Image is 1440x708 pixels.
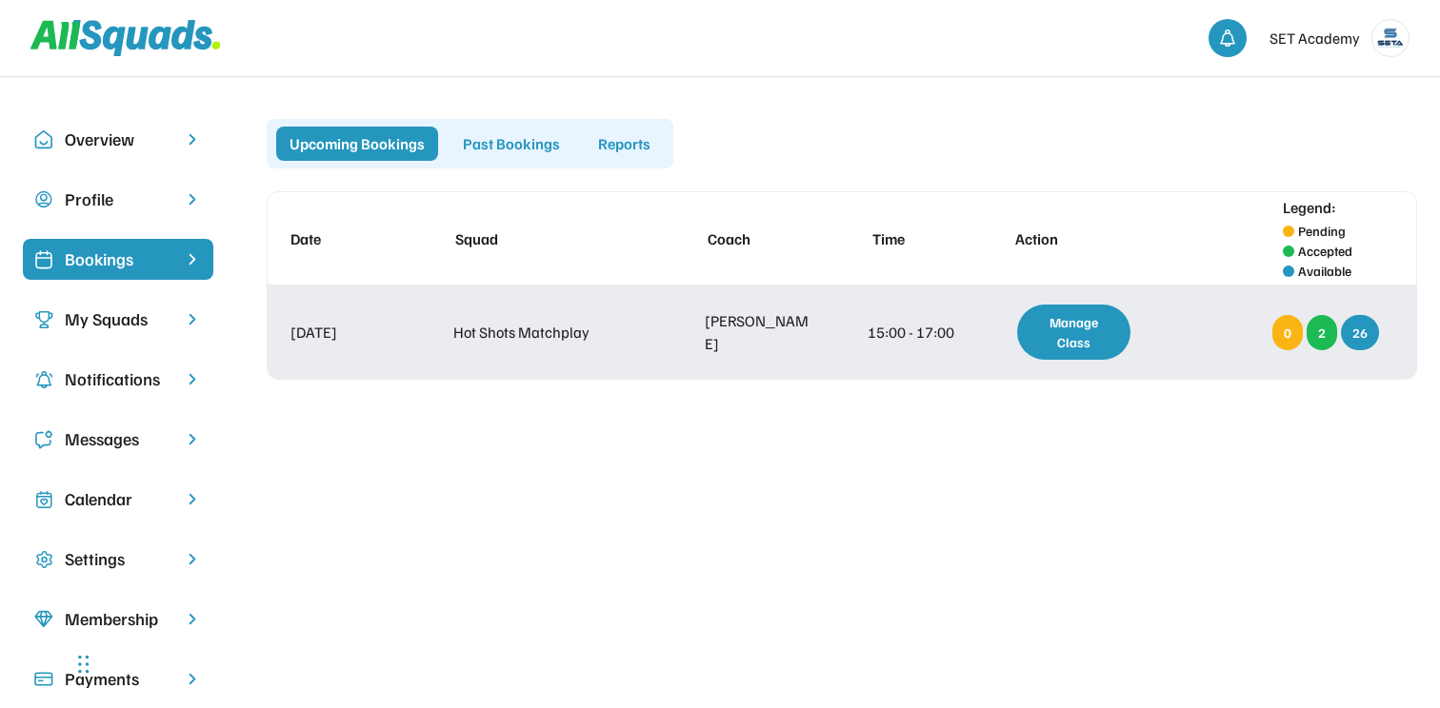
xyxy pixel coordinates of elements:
[65,546,171,572] div: Settings
[183,190,202,208] img: chevron-right.svg
[183,550,202,568] img: chevron-right.svg
[1015,227,1148,250] div: Action
[65,127,171,152] div: Overview
[183,670,202,688] img: chevron-right.svg
[34,550,53,569] img: Icon%20copy%2016.svg
[65,426,171,452] div: Messages
[708,227,818,250] div: Coach
[65,366,171,392] div: Notifications
[1283,196,1336,219] div: Legend:
[1218,29,1237,48] img: bell-03%20%281%29.svg
[450,127,573,161] div: Past Bookings
[34,190,53,209] img: user-circle.svg
[1298,221,1346,241] div: Pending
[1298,261,1351,281] div: Available
[183,310,202,328] img: chevron-right.svg
[183,490,202,508] img: chevron-right.svg
[1307,315,1337,350] div: 2
[34,130,53,149] img: Icon%20copy%2010.svg
[65,246,171,272] div: Bookings
[453,321,651,344] div: Hot Shots Matchplay
[276,127,438,161] div: Upcoming Bookings
[585,127,664,161] div: Reports
[34,370,53,389] img: Icon%20copy%204.svg
[183,610,202,628] img: chevron-right.svg
[183,430,202,448] img: chevron-right.svg
[34,310,53,329] img: Icon%20copy%203.svg
[1298,241,1352,261] div: Accepted
[868,321,956,344] div: 15:00 - 17:00
[65,486,171,512] div: Calendar
[1017,305,1130,360] div: Manage Class
[34,250,53,269] img: Icon%20%2819%29.svg
[183,370,202,388] img: chevron-right.svg
[1372,20,1409,56] img: SETA%20new%20logo%20blue.png
[1341,315,1379,350] div: 26
[65,606,171,632] div: Membership
[34,490,53,509] img: Icon%20copy%207.svg
[705,309,815,355] div: [PERSON_NAME]
[183,250,202,268] img: chevron-right%20copy%203.svg
[1270,27,1360,49] div: SET Academy
[65,306,171,332] div: My Squads
[1272,315,1303,350] div: 0
[290,321,401,344] div: [DATE]
[183,130,202,148] img: chevron-right.svg
[65,666,171,692] div: Payments
[65,187,171,212] div: Profile
[455,227,653,250] div: Squad
[34,610,53,629] img: Icon%20copy%208.svg
[872,227,961,250] div: Time
[290,227,401,250] div: Date
[34,430,53,449] img: Icon%20copy%205.svg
